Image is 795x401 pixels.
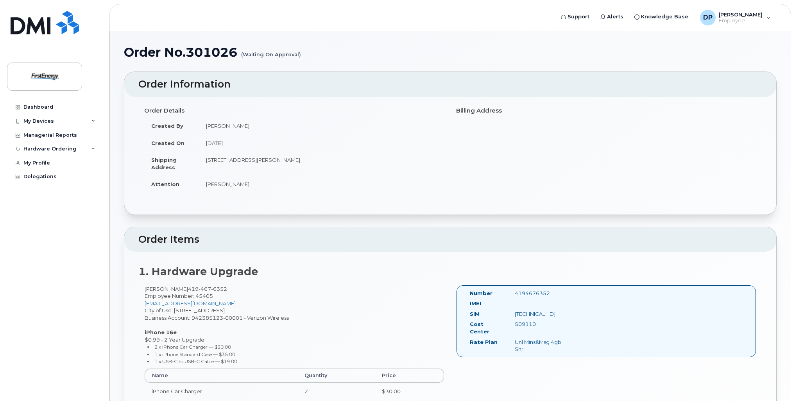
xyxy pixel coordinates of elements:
label: IMEI [470,300,481,307]
td: iPhone Car Charger [145,383,297,400]
small: 1 x USB-C to USB-C Cable — $19.00 [154,358,237,364]
label: Number [470,290,492,297]
strong: 1. Hardware Upgrade [138,265,258,278]
td: [PERSON_NAME] [199,117,444,134]
td: [DATE] [199,134,444,152]
label: Rate Plan [470,338,498,346]
div: 509110 [509,320,571,328]
th: Name [145,369,297,383]
a: [EMAIL_ADDRESS][DOMAIN_NAME] [145,300,236,306]
div: 4194676352 [509,290,571,297]
span: 419 [188,286,227,292]
div: [TECHNICAL_ID] [509,310,571,318]
span: 467 [199,286,211,292]
small: (Waiting On Approval) [241,45,301,57]
strong: Shipping Address [151,157,177,170]
div: Unl Mins&Msg 4gb Shr [509,338,571,353]
span: 6352 [211,286,227,292]
h4: Order Details [144,107,444,114]
td: [PERSON_NAME] [199,175,444,193]
td: 2 [297,383,375,400]
td: $30.00 [375,383,444,400]
td: [STREET_ADDRESS][PERSON_NAME] [199,151,444,175]
h2: Order Items [138,234,762,245]
th: Quantity [297,369,375,383]
span: Employee Number: 45405 [145,293,213,299]
strong: Attention [151,181,179,187]
h4: Billing Address [456,107,756,114]
strong: Created On [151,140,184,146]
strong: Created By [151,123,183,129]
label: SIM [470,310,480,318]
h2: Order Information [138,79,762,90]
small: 1 x iPhone Standard Case — $35.00 [154,351,235,357]
h1: Order No.301026 [124,45,777,59]
strong: iPhone 16e [145,329,177,335]
label: Cost Center [470,320,503,335]
small: 2 x iPhone Car Charger — $30.00 [154,344,231,350]
th: Price [375,369,444,383]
